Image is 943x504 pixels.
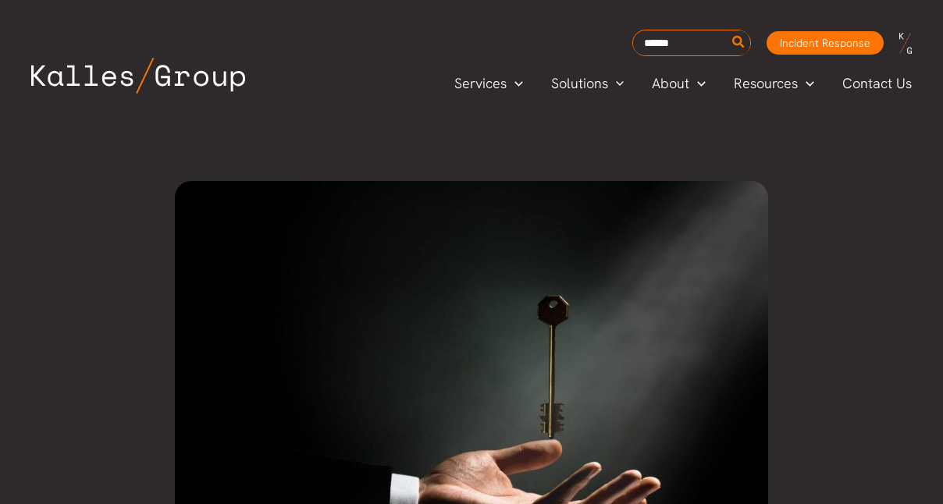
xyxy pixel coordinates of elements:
span: Solutions [551,72,608,95]
a: Incident Response [767,31,884,55]
a: AboutMenu Toggle [638,72,720,95]
span: Services [454,72,507,95]
span: Menu Toggle [608,72,625,95]
span: About [652,72,689,95]
span: Menu Toggle [689,72,706,95]
span: Resources [734,72,798,95]
a: ResourcesMenu Toggle [720,72,828,95]
button: Search [729,30,749,55]
nav: Primary Site Navigation [440,70,927,96]
span: Contact Us [842,72,912,95]
img: Kalles Group [31,58,245,94]
span: Menu Toggle [507,72,523,95]
a: Contact Us [828,72,927,95]
a: ServicesMenu Toggle [440,72,537,95]
a: SolutionsMenu Toggle [537,72,639,95]
span: Menu Toggle [798,72,814,95]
